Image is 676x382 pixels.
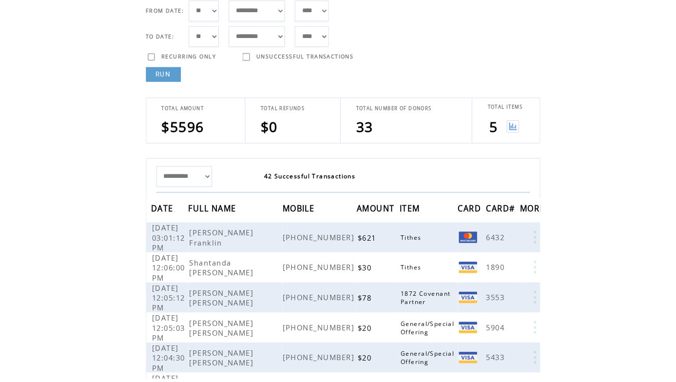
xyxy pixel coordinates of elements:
span: [DATE] 12:04:30 PM [151,347,183,376]
span: $621 [354,238,374,248]
span: Shantanda [PERSON_NAME] [187,263,253,282]
a: RUN [144,74,179,89]
span: 33 [352,124,369,142]
span: [PHONE_NUMBER] [279,326,353,336]
span: RECURRING ONLY [159,60,213,67]
span: $78 [354,297,370,307]
span: $5596 [160,124,202,142]
span: TOTAL REFUNDS [258,112,301,118]
span: 5 [483,124,492,142]
span: [PHONE_NUMBER] [279,297,353,306]
span: TOTAL ITEMS [482,110,517,116]
span: 42 Successful Transactions [261,178,352,186]
span: $30 [354,267,370,277]
span: [PERSON_NAME] Franklin [187,233,251,252]
span: [DATE] 12:06:00 PM [151,258,183,287]
span: General/Special Offering [396,324,449,340]
img: Mastercard [454,237,472,248]
span: [PHONE_NUMBER] [279,267,353,277]
span: [PERSON_NAME] [PERSON_NAME] [187,292,253,312]
a: ITEM [395,210,418,216]
a: DATE [150,210,174,216]
span: 3553 [481,297,501,306]
span: MOBILE [279,206,313,224]
span: [PHONE_NUMBER] [279,237,353,247]
span: 1890 [481,267,501,277]
span: 1872 Covenant Partner [396,294,445,310]
span: CARD# [481,206,512,224]
span: TOTAL NUMBER OF DONORS [352,112,426,118]
span: 5433 [481,356,501,366]
span: Tithes [396,268,419,276]
span: [PERSON_NAME] [PERSON_NAME] [187,322,253,342]
span: [PERSON_NAME] [PERSON_NAME] [187,352,253,371]
span: TOTAL AMOUNT [160,112,202,118]
span: 5904 [481,326,501,336]
span: AMOUNT [353,206,393,224]
a: FULL NAME [186,210,236,216]
span: General/Special Offering [396,353,449,370]
span: MORE [514,206,541,224]
img: View graph [501,127,513,139]
span: $20 [354,327,370,337]
span: FULL NAME [186,206,236,224]
span: [DATE] 12:05:03 PM [151,317,183,346]
span: Tithes [396,238,419,247]
img: VISA [454,267,472,278]
span: $0 [258,124,275,142]
a: MOBILE [279,210,313,216]
img: Visa [454,326,472,337]
span: [PHONE_NUMBER] [279,356,353,366]
span: UNSUCCESSFUL TRANSACTIONS [253,60,349,67]
img: Visa [454,296,472,307]
span: 6432 [481,237,501,247]
span: ITEM [395,206,418,224]
span: $20 [354,357,370,366]
span: [DATE] 12:05:12 PM [151,287,183,317]
span: DATE [150,206,174,224]
a: AMOUNT [353,210,393,216]
span: CARD [453,206,478,224]
a: CARD# [481,210,512,216]
span: [DATE] 03:01:12 PM [151,228,183,257]
a: CARD [453,210,478,216]
span: FROM DATE: [144,15,182,22]
span: TO DATE: [144,40,173,47]
img: Visa [454,356,472,367]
